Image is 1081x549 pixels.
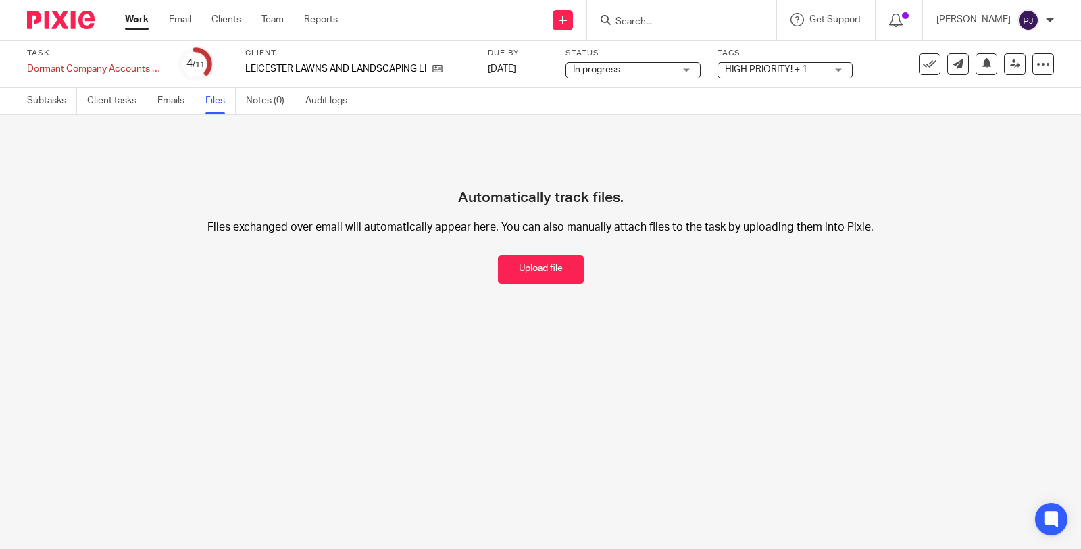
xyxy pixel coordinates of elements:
label: Task [27,48,162,59]
a: Email [169,13,191,26]
a: Emails [157,88,195,114]
span: HIGH PRIORITY! + 1 [725,65,807,74]
p: Files exchanged over email will automatically appear here. You can also manually attach files to ... [198,220,882,235]
label: Client [245,48,471,59]
div: 4 [186,56,205,72]
a: Audit logs [305,88,357,114]
div: Dormant Company Accounts & CT600 [27,62,162,76]
div: Dormant Company Accounts &amp; CT600 [27,62,162,76]
p: LEICESTER LAWNS AND LANDSCAPING LIMITED [245,62,426,76]
label: Due by [488,48,549,59]
a: Clients [211,13,241,26]
button: Upload file [498,255,584,284]
span: In progress [573,65,620,74]
a: Work [125,13,149,26]
img: svg%3E [1017,9,1039,31]
h4: Automatically track files. [458,142,624,207]
label: Tags [718,48,853,59]
a: Client tasks [87,88,147,114]
input: Search [614,16,736,28]
span: Get Support [809,15,861,24]
small: /11 [193,61,205,68]
a: Team [261,13,284,26]
a: Files [205,88,236,114]
p: [PERSON_NAME] [936,13,1011,26]
span: [DATE] [488,64,516,74]
label: Status [565,48,701,59]
a: Reports [304,13,338,26]
a: Subtasks [27,88,77,114]
img: Pixie [27,11,95,29]
a: Notes (0) [246,88,295,114]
